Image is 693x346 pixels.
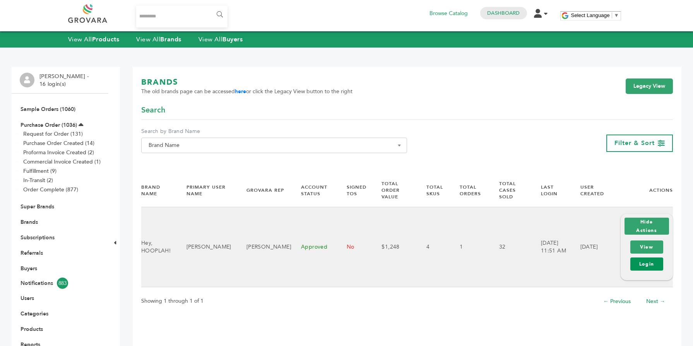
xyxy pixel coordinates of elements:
[136,6,228,27] input: Search...
[68,35,120,44] a: View AllProducts
[141,297,204,306] p: Showing 1 through 1 of 1
[21,249,43,257] a: Referrals
[141,105,165,116] span: Search
[571,12,619,18] a: Select Language​
[337,207,372,287] td: No
[23,158,101,165] a: Commercial Invoice Created (1)
[21,121,77,129] a: Purchase Order (1036)
[141,207,177,287] td: Hey, HOOPLAH!
[21,265,37,272] a: Buyers
[21,326,43,333] a: Products
[141,77,352,88] h1: BRANDS
[21,218,38,226] a: Brands
[235,88,246,95] a: here
[141,174,177,207] th: Brand Name
[450,207,489,287] td: 1
[614,139,655,147] span: Filter & Sort
[291,174,337,207] th: Account Status
[57,278,68,289] span: 883
[237,174,291,207] th: Grovara Rep
[141,138,407,153] span: Brand Name
[21,203,54,210] a: Super Brands
[429,9,468,18] a: Browse Catalog
[39,73,91,88] li: [PERSON_NAME] - 16 login(s)
[646,298,665,305] a: Next →
[450,174,489,207] th: Total Orders
[23,140,94,147] a: Purchase Order Created (14)
[136,35,181,44] a: View AllBrands
[489,207,531,287] td: 32
[489,174,531,207] th: Total Cases Sold
[141,128,407,135] label: Search by Brand Name
[630,257,663,271] a: Login
[21,106,75,113] a: Sample Orders (1060)
[630,240,663,254] a: View
[92,35,119,44] strong: Products
[531,174,571,207] th: Last Login
[417,174,450,207] th: Total SKUs
[625,218,669,235] button: Hide Actions
[177,207,237,287] td: [PERSON_NAME]
[571,12,610,18] span: Select Language
[20,73,34,87] img: profile.png
[222,35,243,44] strong: Buyers
[417,207,450,287] td: 4
[23,177,53,184] a: In-Transit (2)
[571,207,611,287] td: [DATE]
[611,174,673,207] th: Actions
[160,35,181,44] strong: Brands
[571,174,611,207] th: User Created
[21,295,34,302] a: Users
[603,298,631,305] a: ← Previous
[177,174,237,207] th: Primary User Name
[141,88,352,95] span: The old brands page can be accessed or click the Legacy View button to the right
[23,149,94,156] a: Proforma Invoice Created (2)
[23,186,78,193] a: Order Complete (877)
[626,78,673,94] a: Legacy View
[23,130,83,138] a: Request for Order (131)
[198,35,243,44] a: View AllBuyers
[145,140,403,151] span: Brand Name
[337,174,372,207] th: Signed TOS
[291,207,337,287] td: Approved
[21,278,99,289] a: Notifications883
[23,167,56,175] a: Fulfillment (9)
[487,10,520,17] a: Dashboard
[372,174,416,207] th: Total Order Value
[614,12,619,18] span: ▼
[21,234,55,241] a: Subscriptions
[21,310,48,317] a: Categories
[237,207,291,287] td: [PERSON_NAME]
[372,207,416,287] td: $1,248
[531,207,571,287] td: [DATE] 11:51 AM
